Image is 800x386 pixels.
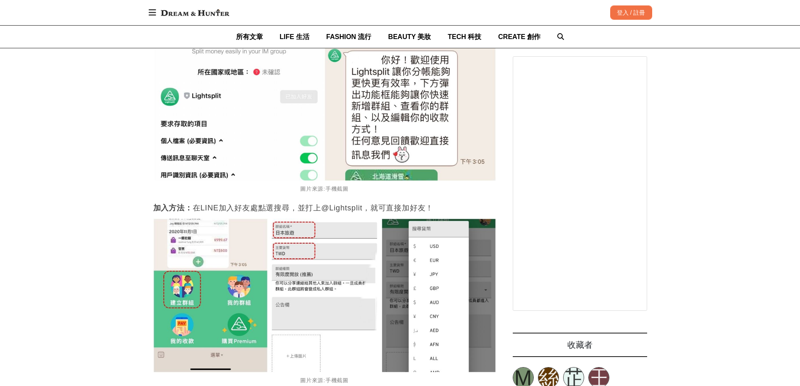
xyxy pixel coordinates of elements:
[153,27,496,181] img: 分帳不用另外下載APP、用LINE就可以！「Lightsplit」加好友，出遊結算金額太方便
[236,33,263,40] span: 所有文章
[300,377,349,383] span: 圖片來源:手機截圖
[448,26,481,48] a: TECH 科技
[498,33,540,40] span: CREATE 創作
[567,340,593,349] span: 收藏者
[448,33,481,40] span: TECH 科技
[153,204,193,212] strong: 加入方法：
[498,26,540,48] a: CREATE 創作
[280,33,310,40] span: LIFE 生活
[388,33,431,40] span: BEAUTY 美妝
[153,202,496,214] p: 在LINE加入好友處點選搜尋，並打上@Lightsplit，就可直接加好友！
[157,5,233,20] img: Dream & Hunter
[610,5,652,20] div: 登入 / 註冊
[300,186,349,192] span: 圖片來源:手機截圖
[236,26,263,48] a: 所有文章
[280,26,310,48] a: LIFE 生活
[326,33,372,40] span: FASHION 流行
[388,26,431,48] a: BEAUTY 美妝
[326,26,372,48] a: FASHION 流行
[153,218,496,373] img: 分帳不用另外下載APP、用LINE就可以！「Lightsplit」加好友，出遊結算金額太方便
